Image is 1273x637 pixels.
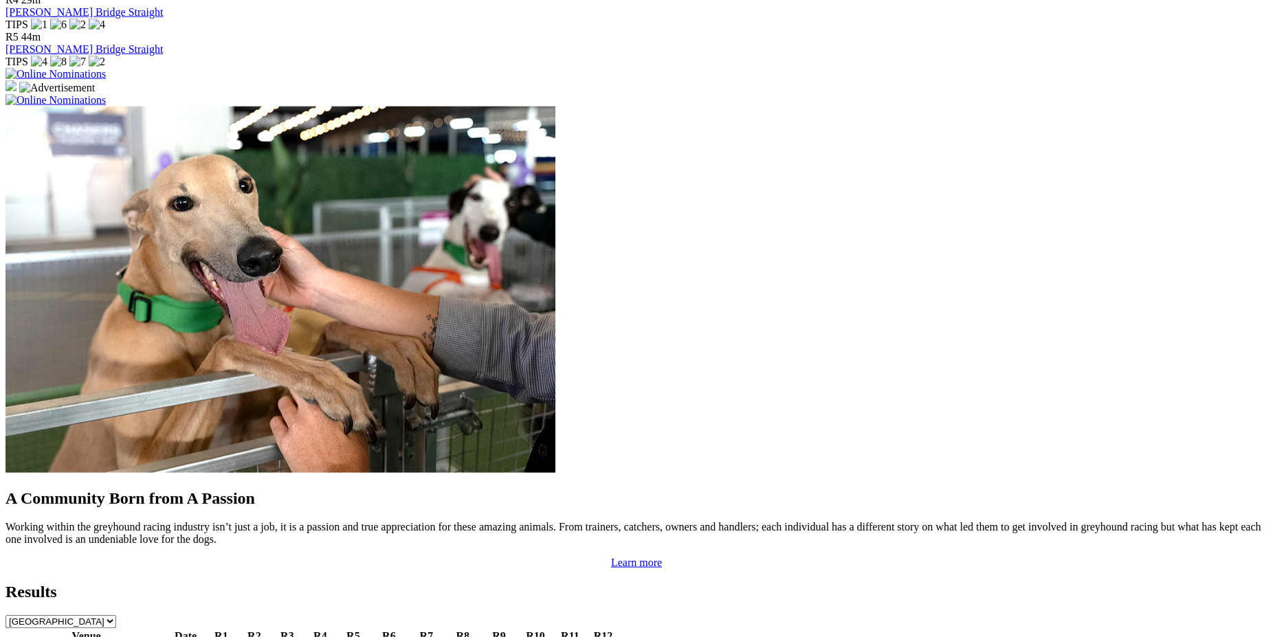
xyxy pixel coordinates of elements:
h2: Results [5,583,1268,601]
a: [PERSON_NAME] Bridge Straight [5,6,163,18]
img: Westy_Cropped.jpg [5,107,555,473]
a: [PERSON_NAME] Bridge Straight [5,43,163,55]
img: 8 [50,56,67,68]
span: 44m [21,31,41,43]
span: TIPS [5,19,28,30]
span: TIPS [5,56,28,67]
img: 2 [89,56,105,68]
img: Online Nominations [5,68,106,80]
p: Working within the greyhound racing industry isn’t just a job, it is a passion and true appreciat... [5,521,1268,546]
img: 6 [50,19,67,31]
img: 15187_Greyhounds_GreysPlayCentral_Resize_SA_WebsiteBanner_300x115_2025.jpg [5,80,16,91]
img: Advertisement [19,82,95,94]
a: Learn more [611,557,662,568]
span: R5 [5,31,19,43]
img: 7 [69,56,86,68]
img: 2 [69,19,86,31]
img: 4 [89,19,105,31]
img: 4 [31,56,47,68]
h2: A Community Born from A Passion [5,489,1268,508]
img: Online Nominations [5,94,106,107]
img: 1 [31,19,47,31]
